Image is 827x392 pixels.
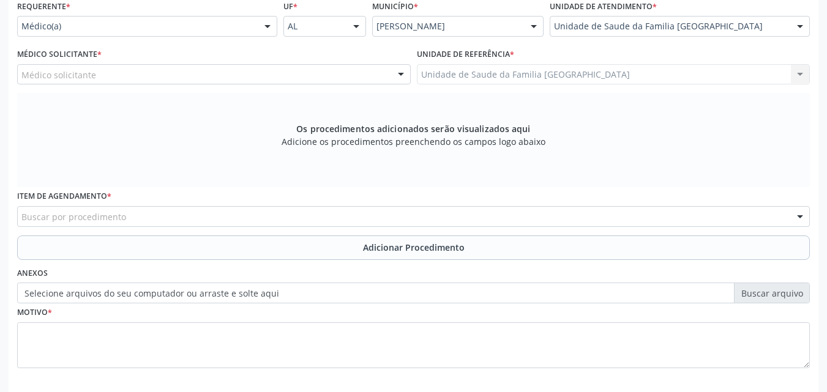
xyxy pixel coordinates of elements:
[376,20,518,32] span: [PERSON_NAME]
[296,122,530,135] span: Os procedimentos adicionados serão visualizados aqui
[21,20,252,32] span: Médico(a)
[417,45,514,64] label: Unidade de referência
[554,20,785,32] span: Unidade de Saude da Familia [GEOGRAPHIC_DATA]
[282,135,545,148] span: Adicione os procedimentos preenchendo os campos logo abaixo
[21,210,126,223] span: Buscar por procedimento
[17,303,52,322] label: Motivo
[17,187,111,206] label: Item de agendamento
[17,264,48,283] label: Anexos
[17,45,102,64] label: Médico Solicitante
[288,20,341,32] span: AL
[21,68,96,81] span: Médico solicitante
[363,241,465,254] span: Adicionar Procedimento
[17,235,810,260] button: Adicionar Procedimento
